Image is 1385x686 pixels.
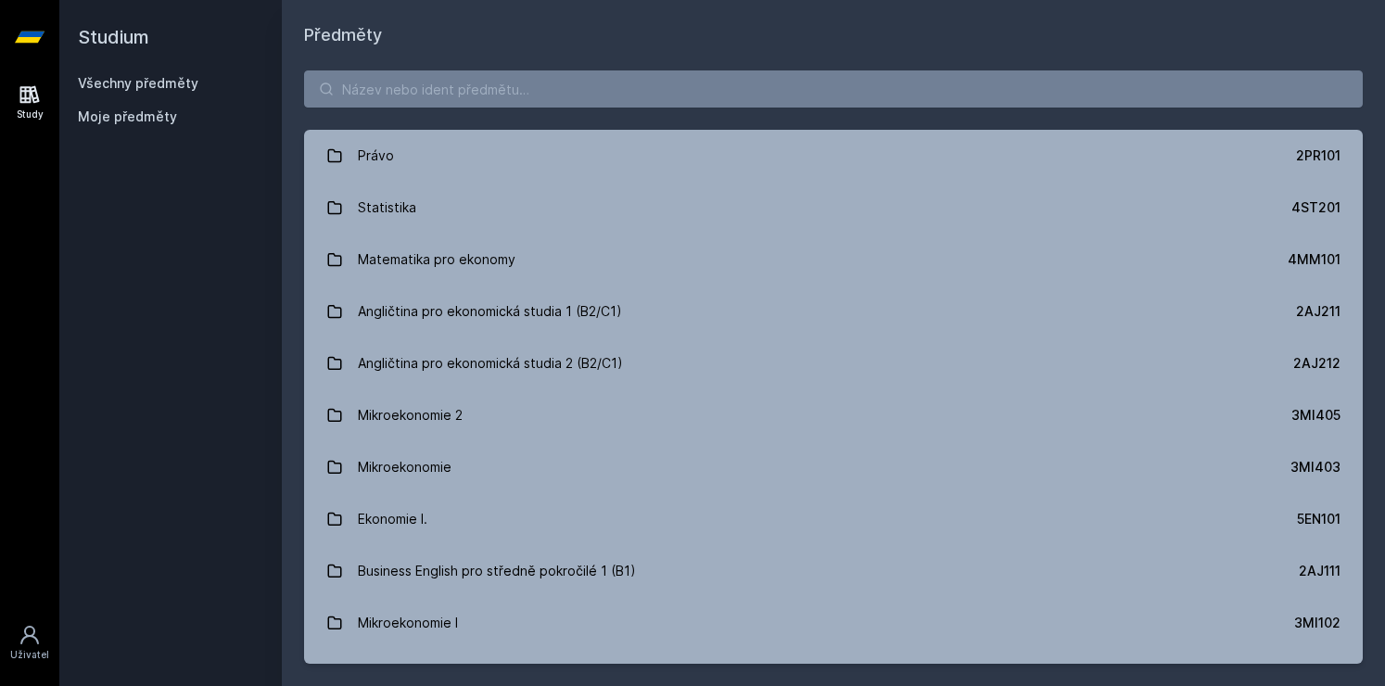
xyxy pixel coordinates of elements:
[358,189,416,226] div: Statistika
[1296,302,1341,321] div: 2AJ211
[1288,250,1341,269] div: 4MM101
[304,70,1363,108] input: Název nebo ident předmětu…
[1297,510,1341,528] div: 5EN101
[78,75,198,91] a: Všechny předměty
[1294,614,1341,632] div: 3MI102
[358,293,622,330] div: Angličtina pro ekonomická studia 1 (B2/C1)
[358,604,458,642] div: Mikroekonomie I
[4,615,56,671] a: Uživatel
[1299,562,1341,580] div: 2AJ111
[304,130,1363,182] a: Právo 2PR101
[358,397,463,434] div: Mikroekonomie 2
[304,182,1363,234] a: Statistika 4ST201
[304,234,1363,286] a: Matematika pro ekonomy 4MM101
[17,108,44,121] div: Study
[1293,354,1341,373] div: 2AJ212
[304,493,1363,545] a: Ekonomie I. 5EN101
[78,108,177,126] span: Moje předměty
[1291,406,1341,425] div: 3MI405
[1291,198,1341,217] div: 4ST201
[358,137,394,174] div: Právo
[304,597,1363,649] a: Mikroekonomie I 3MI102
[304,545,1363,597] a: Business English pro středně pokročilé 1 (B1) 2AJ111
[304,22,1363,48] h1: Předměty
[304,286,1363,337] a: Angličtina pro ekonomická studia 1 (B2/C1) 2AJ211
[10,648,49,662] div: Uživatel
[304,389,1363,441] a: Mikroekonomie 2 3MI405
[358,553,636,590] div: Business English pro středně pokročilé 1 (B1)
[358,345,623,382] div: Angličtina pro ekonomická studia 2 (B2/C1)
[1296,146,1341,165] div: 2PR101
[304,441,1363,493] a: Mikroekonomie 3MI403
[1290,458,1341,476] div: 3MI403
[358,501,427,538] div: Ekonomie I.
[358,241,515,278] div: Matematika pro ekonomy
[358,449,451,486] div: Mikroekonomie
[4,74,56,131] a: Study
[304,337,1363,389] a: Angličtina pro ekonomická studia 2 (B2/C1) 2AJ212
